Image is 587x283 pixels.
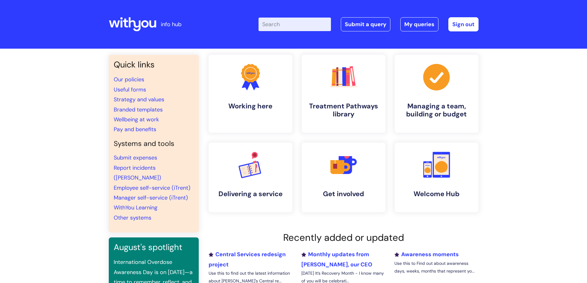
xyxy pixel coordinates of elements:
[114,204,157,211] a: WithYou Learning
[114,76,144,83] a: Our policies
[395,55,479,133] a: Managing a team, building or budget
[214,190,287,198] h4: Delivering a service
[209,251,286,268] a: Central Services redesign project
[114,164,161,181] a: Report incidents ([PERSON_NAME])
[302,143,385,212] a: Get involved
[214,102,287,110] h4: Working here
[400,190,474,198] h4: Welcome Hub
[341,17,390,31] a: Submit a query
[259,17,479,31] div: | -
[209,232,479,243] h2: Recently added or updated
[161,19,181,29] p: info hub
[114,154,157,161] a: Submit expenses
[394,260,478,275] p: Use this to Find out about awareness days, weeks, months that represent yo...
[114,60,194,70] h3: Quick links
[114,96,164,103] a: Strategy and values
[114,86,146,93] a: Useful forms
[301,251,372,268] a: Monthly updates from [PERSON_NAME], our CEO
[114,184,190,192] a: Employee self-service (iTrent)
[394,251,459,258] a: Awareness moments
[114,194,188,201] a: Manager self-service (iTrent)
[307,102,381,119] h4: Treatment Pathways library
[400,102,474,119] h4: Managing a team, building or budget
[259,18,331,31] input: Search
[114,139,194,148] h4: Systems and tools
[448,17,479,31] a: Sign out
[307,190,381,198] h4: Get involved
[302,55,385,133] a: Treatment Pathways library
[114,242,194,252] h3: August's spotlight
[114,126,156,133] a: Pay and benefits
[209,143,292,212] a: Delivering a service
[400,17,438,31] a: My queries
[114,214,151,221] a: Other systems
[209,55,292,133] a: Working here
[395,143,479,212] a: Welcome Hub
[114,106,163,113] a: Branded templates
[114,116,159,123] a: Wellbeing at work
